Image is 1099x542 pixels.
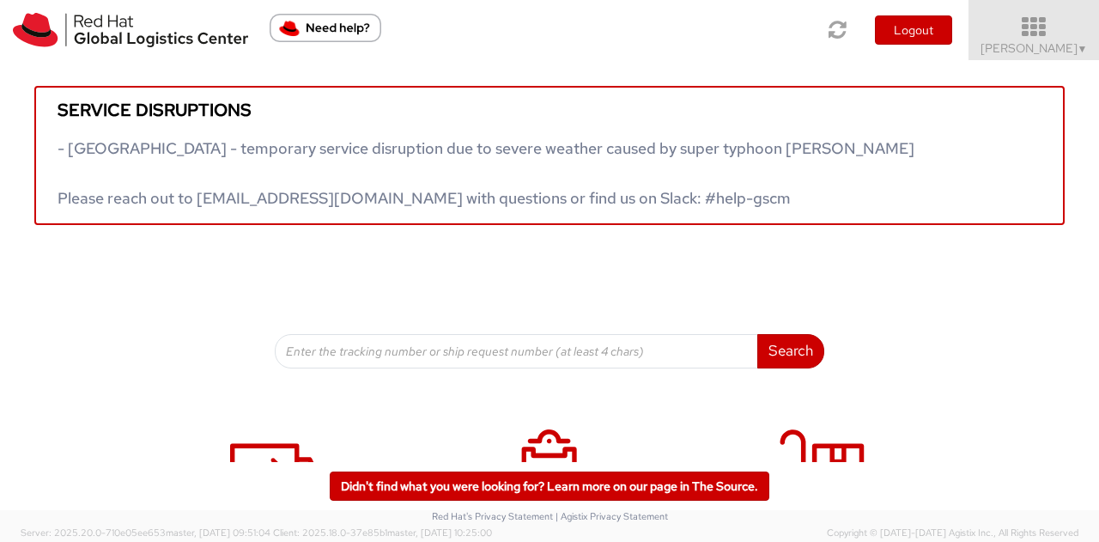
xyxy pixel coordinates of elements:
span: - [GEOGRAPHIC_DATA] - temporary service disruption due to severe weather caused by super typhoon ... [58,138,914,208]
img: rh-logistics-00dfa346123c4ec078e1.svg [13,13,248,47]
button: Search [757,334,824,368]
a: Didn't find what you were looking for? Learn more on our page in The Source. [330,472,769,501]
a: Red Hat's Privacy Statement [432,510,553,522]
button: Need help? [270,14,381,42]
button: Logout [875,15,952,45]
a: Service disruptions - [GEOGRAPHIC_DATA] - temporary service disruption due to severe weather caus... [34,86,1065,225]
span: Client: 2025.18.0-37e85b1 [273,527,492,539]
span: Server: 2025.20.0-710e05ee653 [21,527,270,539]
span: master, [DATE] 10:25:00 [387,527,492,539]
span: Copyright © [DATE]-[DATE] Agistix Inc., All Rights Reserved [827,527,1078,540]
input: Enter the tracking number or ship request number (at least 4 chars) [275,334,758,368]
a: | Agistix Privacy Statement [556,510,668,522]
h5: Service disruptions [58,100,1041,119]
span: ▼ [1078,42,1088,56]
span: master, [DATE] 09:51:04 [166,527,270,539]
span: [PERSON_NAME] [981,40,1088,56]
